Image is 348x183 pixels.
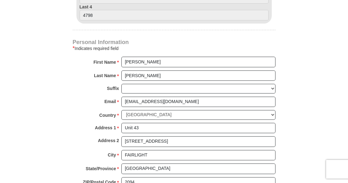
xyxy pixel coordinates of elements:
strong: Address 2 [98,136,119,145]
strong: City [108,151,116,160]
strong: Country [99,111,116,120]
strong: Suffix [107,84,119,93]
strong: State/Province [86,165,116,173]
strong: Last Name [94,71,116,80]
input: Last 4 [80,10,269,21]
strong: Address 1 [95,124,116,132]
strong: First Name [94,58,116,67]
div: Indicates required field [73,45,276,52]
h4: Personal Information [73,40,276,45]
strong: Email [105,97,116,106]
label: Last 4 [80,4,269,21]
